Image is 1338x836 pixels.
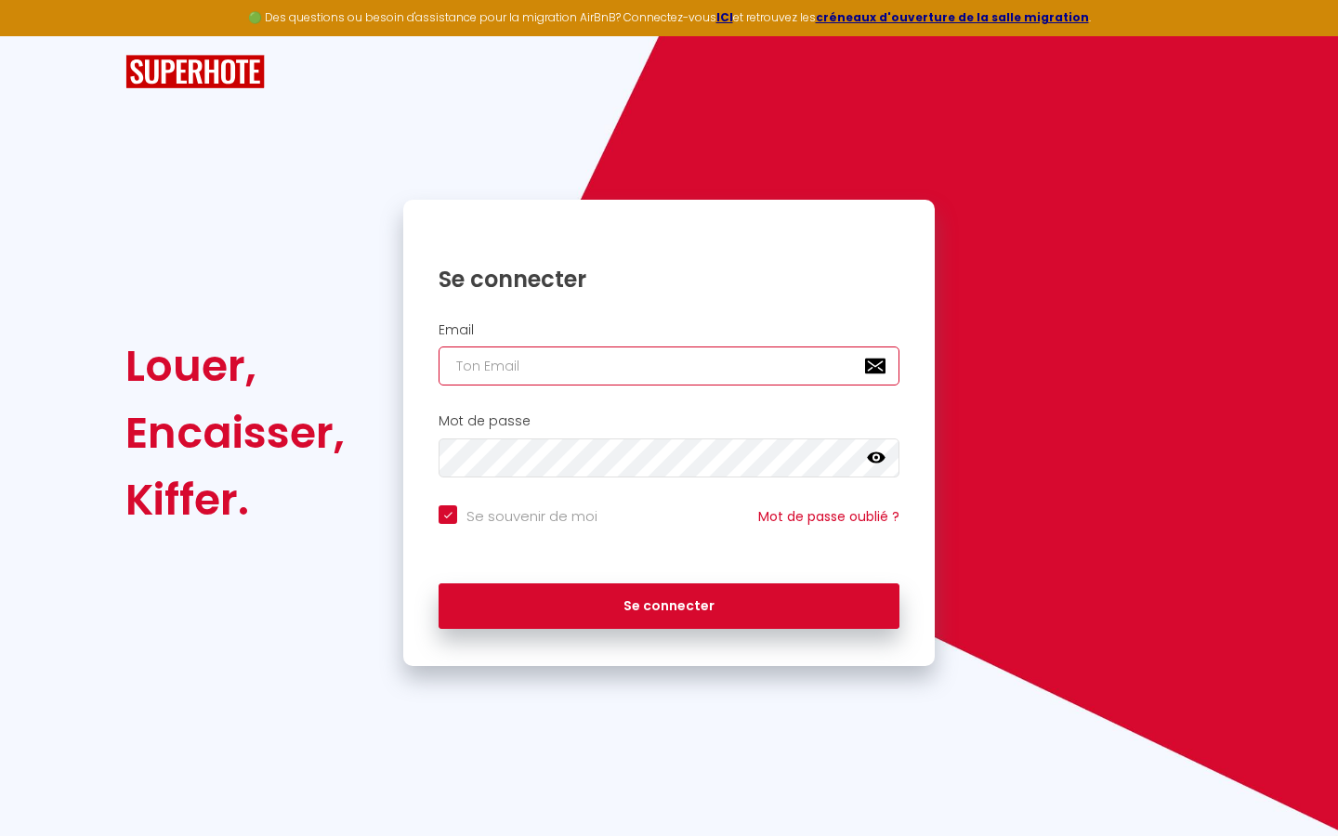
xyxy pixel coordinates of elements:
[125,333,345,399] div: Louer,
[439,265,899,294] h1: Se connecter
[439,346,899,385] input: Ton Email
[125,399,345,466] div: Encaisser,
[125,55,265,89] img: SuperHote logo
[125,466,345,533] div: Kiffer.
[15,7,71,63] button: Ouvrir le widget de chat LiveChat
[439,413,899,429] h2: Mot de passe
[758,507,899,526] a: Mot de passe oublié ?
[816,9,1089,25] a: créneaux d'ouverture de la salle migration
[716,9,733,25] a: ICI
[439,583,899,630] button: Se connecter
[439,322,899,338] h2: Email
